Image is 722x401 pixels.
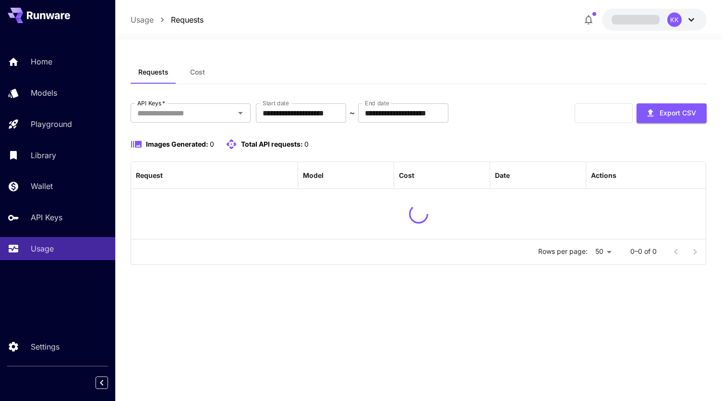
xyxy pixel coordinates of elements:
div: Cost [399,171,414,179]
div: Collapse sidebar [103,374,115,391]
p: Settings [31,341,60,352]
div: Request [136,171,163,179]
p: Wallet [31,180,53,192]
label: End date [365,99,389,107]
span: Total API requests: [241,140,303,148]
label: Start date [263,99,289,107]
label: API Keys [137,99,165,107]
button: Export CSV [637,103,707,123]
a: Usage [131,14,154,25]
p: Playground [31,118,72,130]
span: Requests [138,68,168,76]
button: Collapse sidebar [96,376,108,389]
div: Model [303,171,324,179]
p: Usage [31,243,54,254]
p: Rows per page: [538,247,588,256]
button: Open [234,106,247,120]
div: KK [667,13,682,27]
p: API Keys [31,212,62,223]
span: Cost [190,68,205,76]
div: 50 [591,245,615,259]
div: Date [495,171,510,179]
p: Home [31,56,52,67]
p: Models [31,87,57,99]
p: Library [31,150,56,161]
nav: breadcrumb [131,14,204,25]
span: Images Generated: [146,140,208,148]
p: 0–0 of 0 [630,247,657,256]
p: ~ [349,107,355,119]
span: 0 [210,140,214,148]
a: Requests [171,14,204,25]
span: 0 [304,140,309,148]
div: Actions [591,171,616,179]
button: KK [602,9,707,31]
